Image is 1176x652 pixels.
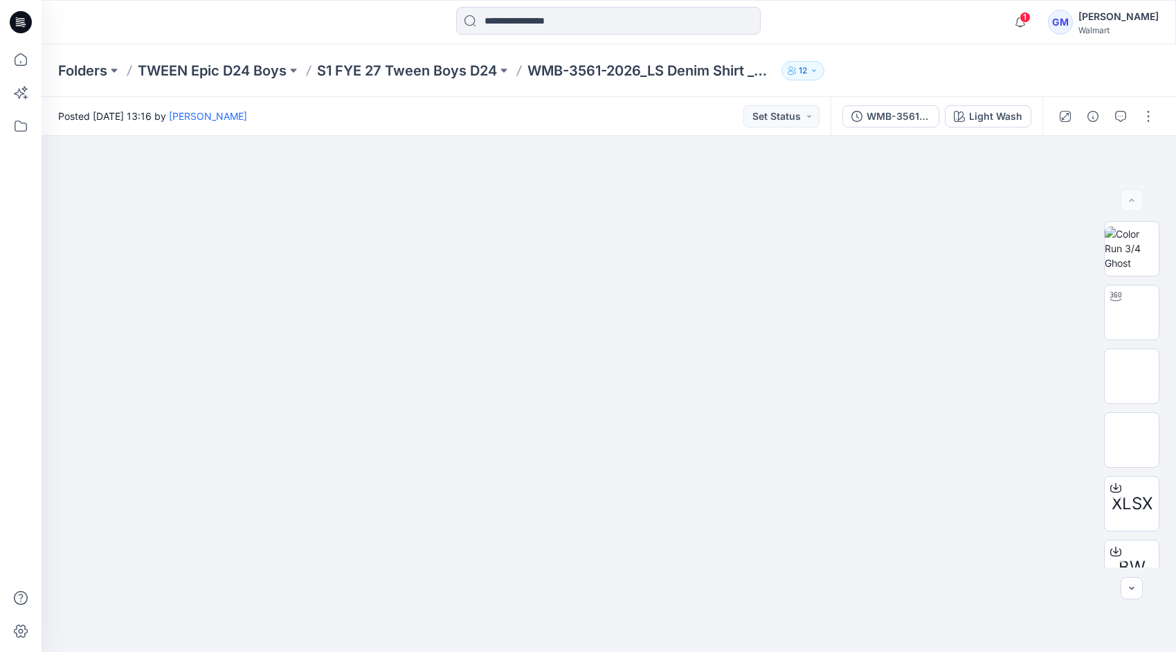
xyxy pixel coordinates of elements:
div: GM [1048,10,1073,35]
div: [PERSON_NAME] [1078,8,1159,25]
p: WMB-3561-2026_LS Denim Shirt _Soft Silver [527,61,776,80]
span: 1 [1020,12,1031,23]
a: Folders [58,61,107,80]
p: 12 [799,63,807,78]
button: Light Wash [945,105,1031,127]
img: Color Run 3/4 Ghost [1105,227,1159,270]
a: TWEEN Epic D24 Boys [138,61,287,80]
span: BW [1119,555,1146,580]
div: WMB-3561-2026_LS Denim Shirt_ADM FULL [867,109,930,124]
span: XLSX [1112,491,1152,516]
div: Walmart [1078,25,1159,35]
button: Details [1082,105,1104,127]
a: [PERSON_NAME] [169,110,247,122]
span: Posted [DATE] 13:16 by [58,109,247,123]
button: WMB-3561-2026_LS Denim Shirt_ADM FULL [842,105,939,127]
button: 12 [781,61,824,80]
a: S1 FYE 27 Tween Boys D24 [317,61,497,80]
div: Light Wash [969,109,1022,124]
